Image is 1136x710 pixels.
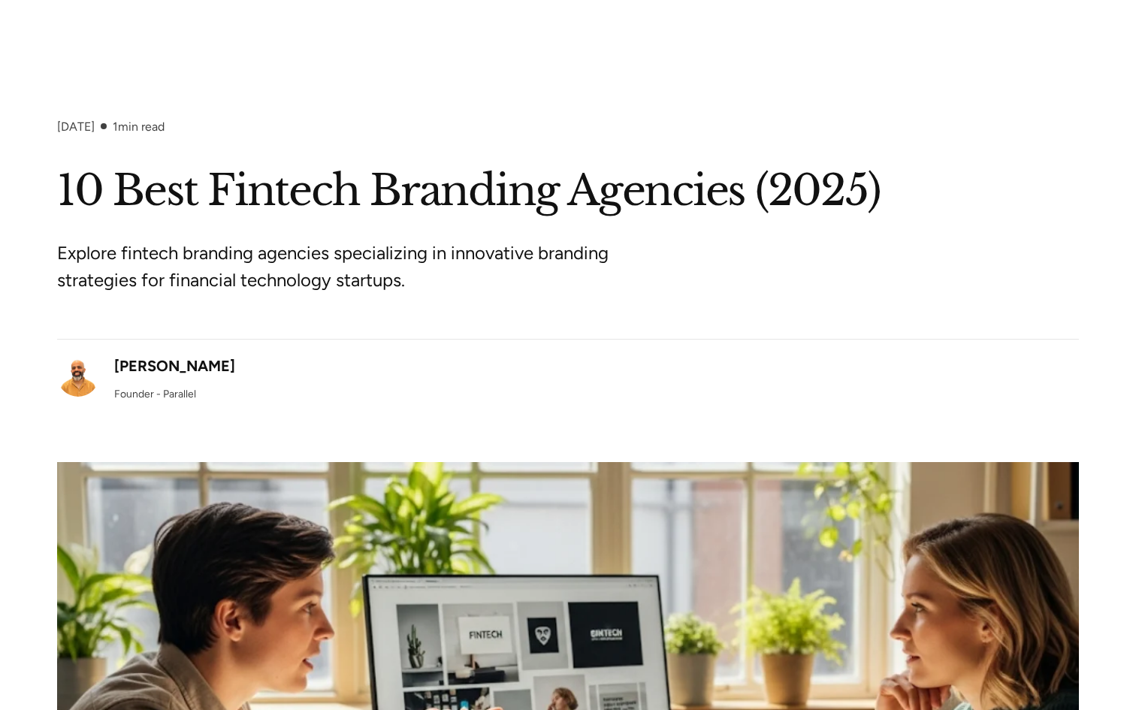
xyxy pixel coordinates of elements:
p: Explore fintech branding agencies specializing in innovative branding strategies for financial te... [57,240,621,294]
h1: 10 Best Fintech Branding Agencies (2025) [57,164,1079,219]
span: 1 [113,119,118,134]
div: Founder - Parallel [114,386,196,402]
div: min read [113,119,165,134]
div: [PERSON_NAME] [114,355,235,377]
img: Robin Dhanwani [57,355,99,397]
a: [PERSON_NAME]Founder - Parallel [57,355,235,402]
div: [DATE] [57,119,95,134]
